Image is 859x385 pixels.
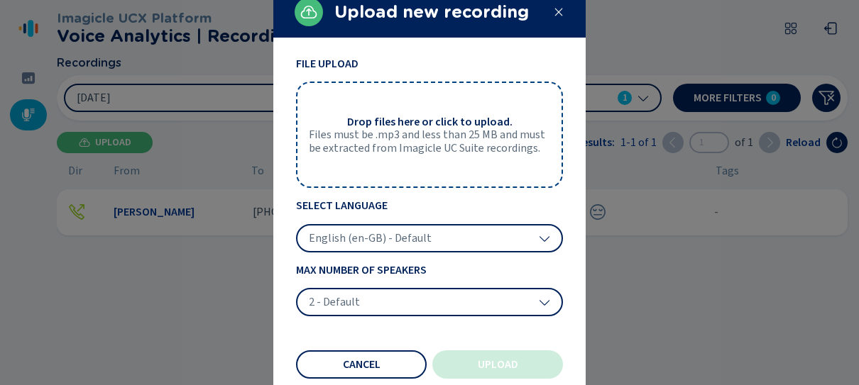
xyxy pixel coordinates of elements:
[343,359,381,370] span: Cancel
[347,116,513,128] span: Drop files here or click to upload.
[334,2,542,22] h2: Upload new recording
[553,6,564,18] svg: close
[296,199,563,212] span: Select Language
[309,128,550,155] span: Files must be .mp3 and less than 25 MB and must be extracted from Imagicle UC Suite recordings.
[539,296,550,308] svg: chevron-down
[478,359,518,370] span: Upload
[309,231,432,245] span: English (en-GB) - Default
[296,264,563,277] span: Max Number of Speakers
[432,350,563,379] button: Upload
[296,350,427,379] button: Cancel
[539,233,550,244] svg: chevron-down
[296,57,563,70] span: File Upload
[309,295,360,309] span: 2 - Default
